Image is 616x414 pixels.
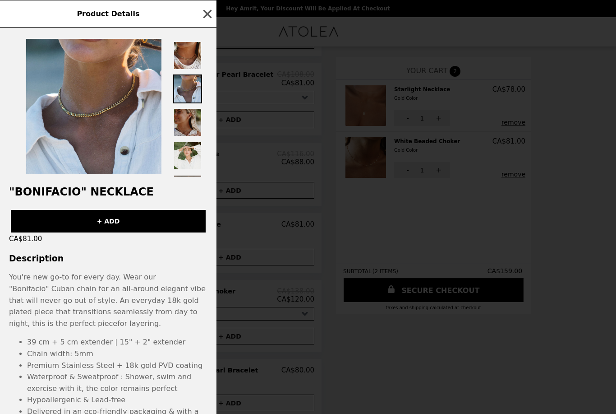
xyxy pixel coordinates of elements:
button: + ADD [11,210,206,233]
li: 39 cm + 5 cm extender | 15" + 2" extender [27,336,207,348]
li: Chain width: 5mm [27,348,207,360]
img: Thumbnail 3 [173,108,202,137]
img: Default Title [26,39,161,174]
span: Product Details [77,9,139,18]
img: Thumbnail 2 [173,74,202,103]
img: Thumbnail 5 [173,175,202,204]
img: Thumbnail 1 [173,41,202,70]
li: Hypoallergenic & Lead-free [27,394,207,406]
li: Waterproof & Sweatproof : Shower, swim and exercise with it, the color remains perfect [27,371,207,394]
p: You're new go-to for every day. Wear our "Bonifacio" Cuban chain for an all-around elegant vibe t... [9,273,206,304]
p: for layering. [9,296,199,328]
li: Premium Stainless Steel + 18k gold PVD coating [27,360,207,372]
img: Thumbnail 4 [173,141,202,170]
span: An everyday 18k gold plated piece that transitions seamlessly from day to night, this is the perf... [9,296,199,328]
